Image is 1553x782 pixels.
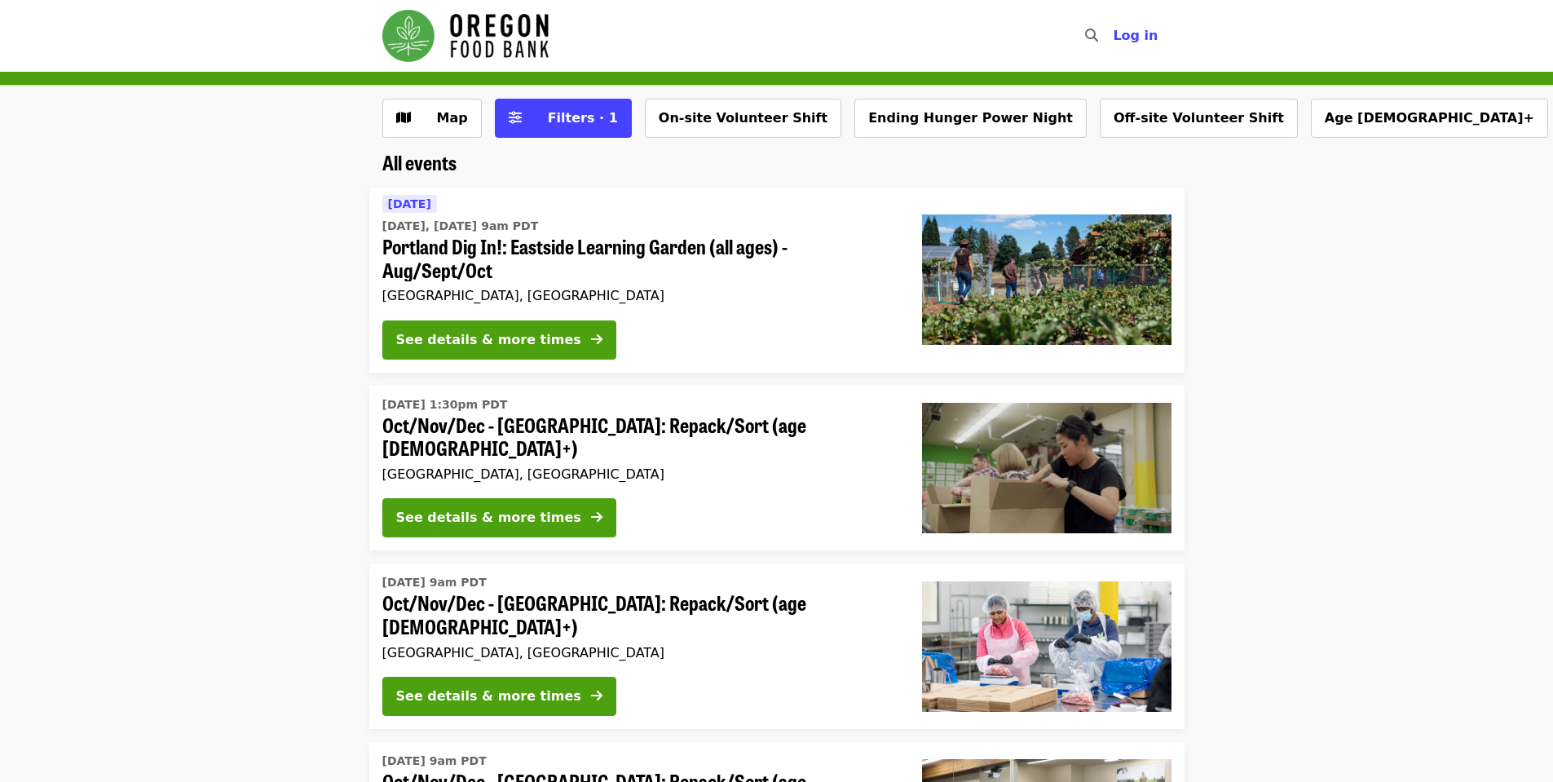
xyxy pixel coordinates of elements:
span: [DATE] [388,197,431,210]
a: See details for "Oct/Nov/Dec - Beaverton: Repack/Sort (age 10+)" [369,563,1185,729]
button: See details & more times [382,320,616,360]
i: sliders-h icon [509,110,522,126]
time: [DATE] 1:30pm PDT [382,396,508,413]
img: Oct/Nov/Dec - Portland: Repack/Sort (age 8+) organized by Oregon Food Bank [922,403,1171,533]
div: See details & more times [396,687,581,706]
button: Age [DEMOGRAPHIC_DATA]+ [1311,99,1548,138]
img: Portland Dig In!: Eastside Learning Garden (all ages) - Aug/Sept/Oct organized by Oregon Food Bank [922,214,1171,345]
a: See details for "Portland Dig In!: Eastside Learning Garden (all ages) - Aug/Sept/Oct" [369,188,1185,373]
button: See details & more times [382,677,616,716]
span: Log in [1113,28,1158,43]
time: [DATE], [DATE] 9am PDT [382,218,539,235]
time: [DATE] 9am PDT [382,753,487,770]
button: Log in [1100,20,1171,52]
button: On-site Volunteer Shift [645,99,841,138]
input: Search [1108,16,1121,55]
button: Filters (1 selected) [495,99,632,138]
span: Oct/Nov/Dec - [GEOGRAPHIC_DATA]: Repack/Sort (age [DEMOGRAPHIC_DATA]+) [382,591,896,638]
i: arrow-right icon [591,332,602,347]
div: [GEOGRAPHIC_DATA], [GEOGRAPHIC_DATA] [382,288,896,303]
span: Map [437,110,468,126]
span: All events [382,148,457,176]
a: See details for "Oct/Nov/Dec - Portland: Repack/Sort (age 8+)" [369,386,1185,551]
i: arrow-right icon [591,510,602,525]
button: Ending Hunger Power Night [854,99,1087,138]
time: [DATE] 9am PDT [382,574,487,591]
div: See details & more times [396,330,581,350]
span: Portland Dig In!: Eastside Learning Garden (all ages) - Aug/Sept/Oct [382,235,896,282]
div: See details & more times [396,508,581,528]
button: See details & more times [382,498,616,537]
img: Oregon Food Bank - Home [382,10,549,62]
div: [GEOGRAPHIC_DATA], [GEOGRAPHIC_DATA] [382,645,896,661]
i: arrow-right icon [591,688,602,704]
i: search icon [1085,28,1098,43]
button: Show map view [382,99,482,138]
img: Oct/Nov/Dec - Beaverton: Repack/Sort (age 10+) organized by Oregon Food Bank [922,581,1171,712]
button: Off-site Volunteer Shift [1100,99,1298,138]
span: Oct/Nov/Dec - [GEOGRAPHIC_DATA]: Repack/Sort (age [DEMOGRAPHIC_DATA]+) [382,413,896,461]
span: Filters · 1 [548,110,618,126]
i: map icon [396,110,411,126]
div: [GEOGRAPHIC_DATA], [GEOGRAPHIC_DATA] [382,466,896,482]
